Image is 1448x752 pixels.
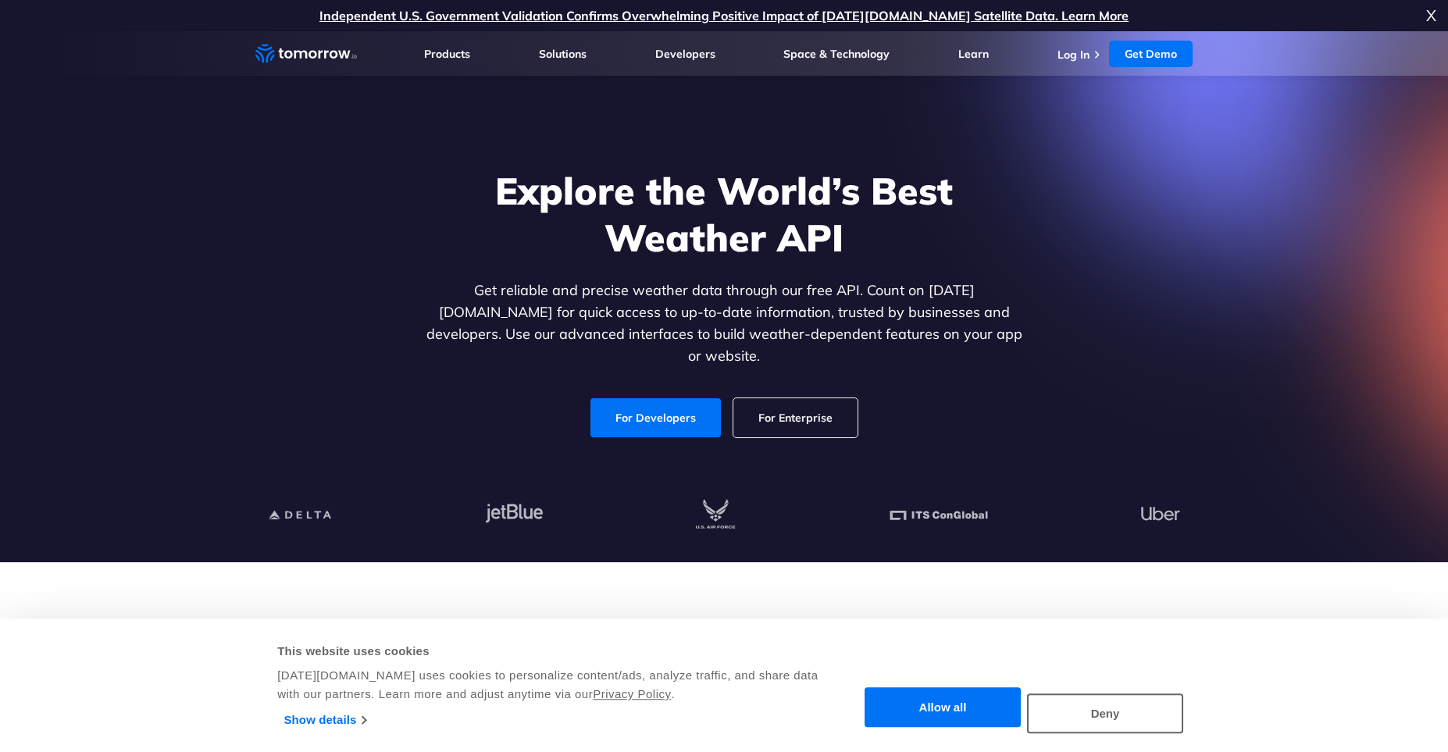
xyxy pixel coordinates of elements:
a: Solutions [539,47,587,61]
a: Learn [958,47,989,61]
a: Home link [255,42,357,66]
a: Get Demo [1109,41,1193,67]
a: Independent U.S. Government Validation Confirms Overwhelming Positive Impact of [DATE][DOMAIN_NAM... [319,8,1129,23]
a: Products [424,47,470,61]
a: Show details [284,708,366,732]
div: This website uses cookies [277,642,820,661]
div: [DATE][DOMAIN_NAME] uses cookies to personalize content/ads, analyze traffic, and share data with... [277,666,820,704]
button: Allow all [865,688,1021,728]
a: Developers [655,47,715,61]
a: Privacy Policy [593,687,671,700]
p: Get reliable and precise weather data through our free API. Count on [DATE][DOMAIN_NAME] for quic... [423,280,1025,367]
button: Deny [1027,693,1183,733]
a: For Enterprise [733,398,858,437]
h1: Explore the World’s Best Weather API [423,167,1025,261]
a: Space & Technology [783,47,890,61]
a: Log In [1057,48,1090,62]
a: For Developers [590,398,721,437]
